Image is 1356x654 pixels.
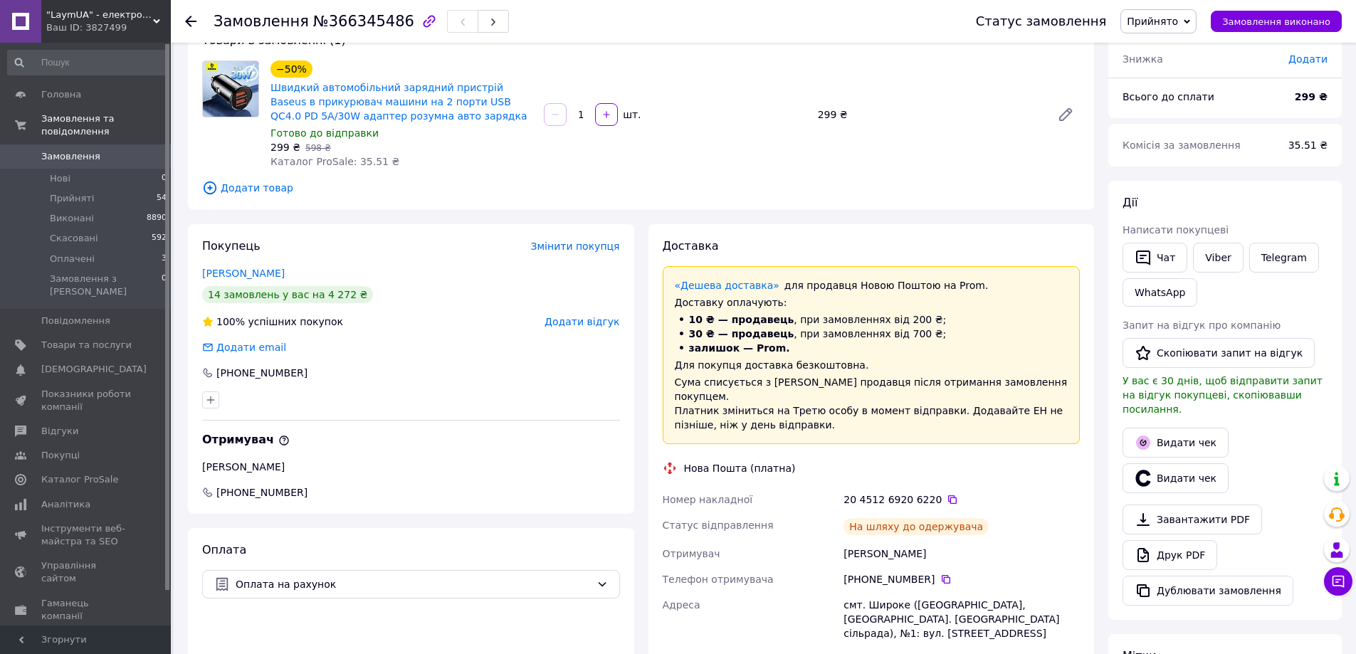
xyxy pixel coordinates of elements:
[663,574,774,585] span: Телефон отримувача
[152,232,167,245] span: 592
[663,599,700,611] span: Адреса
[41,88,81,101] span: Головна
[689,342,790,354] span: залишок — Prom.
[185,14,196,28] div: Повернутися назад
[147,212,167,225] span: 8890
[663,239,719,253] span: Доставка
[1051,100,1080,129] a: Редагувати
[202,460,620,474] div: [PERSON_NAME]
[50,232,98,245] span: Скасовані
[46,21,171,34] div: Ваш ID: 3827499
[1222,16,1330,27] span: Замовлення виконано
[1324,567,1352,596] button: Чат з покупцем
[270,60,312,78] div: −50%
[1127,16,1178,27] span: Прийнято
[1123,243,1187,273] button: Чат
[215,366,309,380] div: [PHONE_NUMBER]
[843,492,1080,507] div: 20 4512 6920 6220
[50,192,94,205] span: Прийняті
[202,315,343,329] div: успішних покупок
[270,142,300,153] span: 299 ₴
[1123,505,1262,534] a: Завантажити PDF
[7,50,168,75] input: Пошук
[675,280,779,291] a: «Дешева доставка»
[675,358,1068,372] div: Для покупця доставка безкоштовна.
[675,327,1068,341] li: , при замовленнях від 700 ₴;
[216,316,245,327] span: 100%
[50,273,162,298] span: Замовлення з [PERSON_NAME]
[675,278,1068,292] div: для продавця Новою Поштою на Prom.
[1295,91,1328,102] b: 299 ₴
[41,597,132,623] span: Гаманець компанії
[1123,139,1241,151] span: Комісія за замовлення
[843,518,989,535] div: На шляху до одержувача
[305,143,331,153] span: 598 ₴
[270,82,527,122] a: Швидкий автомобільний зарядний пристрій Baseus в прикурювач машини на 2 порти USB QC4.0 PD 5A/30W...
[1249,243,1319,273] a: Telegram
[1123,320,1281,331] span: Запит на відгук про компанію
[1123,278,1197,307] a: WhatsApp
[1288,53,1328,65] span: Додати
[619,107,642,122] div: шт.
[812,105,1046,125] div: 299 ₴
[50,212,94,225] span: Виконані
[41,473,118,486] span: Каталог ProSale
[41,388,132,413] span: Показники роботи компанії
[50,172,70,185] span: Нові
[41,498,90,511] span: Аналітика
[1123,196,1137,209] span: Дії
[841,541,1083,566] div: [PERSON_NAME]
[675,295,1068,310] div: Доставку оплачують:
[162,253,167,265] span: 3
[162,273,167,298] span: 0
[313,13,414,30] span: №366345486
[680,461,799,475] div: Нова Пошта (платна)
[236,576,591,592] span: Оплата на рахунок
[215,485,309,500] span: [PHONE_NUMBER]
[202,180,1080,196] span: Додати товар
[41,449,80,462] span: Покупці
[270,156,399,167] span: Каталог ProSale: 35.51 ₴
[1193,243,1243,273] a: Viber
[214,13,309,30] span: Замовлення
[1123,53,1163,65] span: Знижка
[270,127,379,139] span: Готово до відправки
[41,315,110,327] span: Повідомлення
[1123,224,1229,236] span: Написати покупцеві
[1123,463,1229,493] button: Видати чек
[675,312,1068,327] li: , при замовленнях від 200 ₴;
[41,112,171,138] span: Замовлення та повідомлення
[531,241,620,252] span: Змінити покупця
[1123,375,1323,415] span: У вас є 30 днів, щоб відправити запит на відгук покупцеві, скопіювавши посилання.
[1211,11,1342,32] button: Замовлення виконано
[1123,576,1293,606] button: Дублювати замовлення
[545,316,619,327] span: Додати відгук
[202,286,373,303] div: 14 замовлень у вас на 4 272 ₴
[215,340,288,354] div: Додати email
[675,375,1068,432] div: Сума списується з [PERSON_NAME] продавця після отримання замовлення покупцем. Платник зміниться н...
[843,572,1080,586] div: [PHONE_NUMBER]
[1123,428,1229,458] button: Видати чек
[841,592,1083,646] div: смт. Широке ([GEOGRAPHIC_DATA], [GEOGRAPHIC_DATA]. [GEOGRAPHIC_DATA] сільрада), №1: вул. [STREET_...
[663,494,753,505] span: Номер накладної
[41,363,147,376] span: [DEMOGRAPHIC_DATA]
[663,519,774,531] span: Статус відправлення
[50,253,95,265] span: Оплачені
[41,425,78,438] span: Відгуки
[157,192,167,205] span: 54
[203,61,258,117] img: Швидкий автомобільний зарядний пристрій Baseus в прикурювач машини на 2 порти USB QC4.0 PD 5A/30W...
[976,14,1107,28] div: Статус замовлення
[663,548,720,559] span: Отримувач
[689,314,794,325] span: 10 ₴ — продавець
[201,340,288,354] div: Додати email
[162,172,167,185] span: 0
[41,559,132,585] span: Управління сайтом
[202,543,246,557] span: Оплата
[1123,338,1315,368] button: Скопіювати запит на відгук
[689,328,794,339] span: 30 ₴ — продавець
[41,522,132,548] span: Інструменти веб-майстра та SEO
[1288,139,1328,151] span: 35.51 ₴
[41,150,100,163] span: Замовлення
[1123,540,1217,570] a: Друк PDF
[202,433,290,446] span: Отримувач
